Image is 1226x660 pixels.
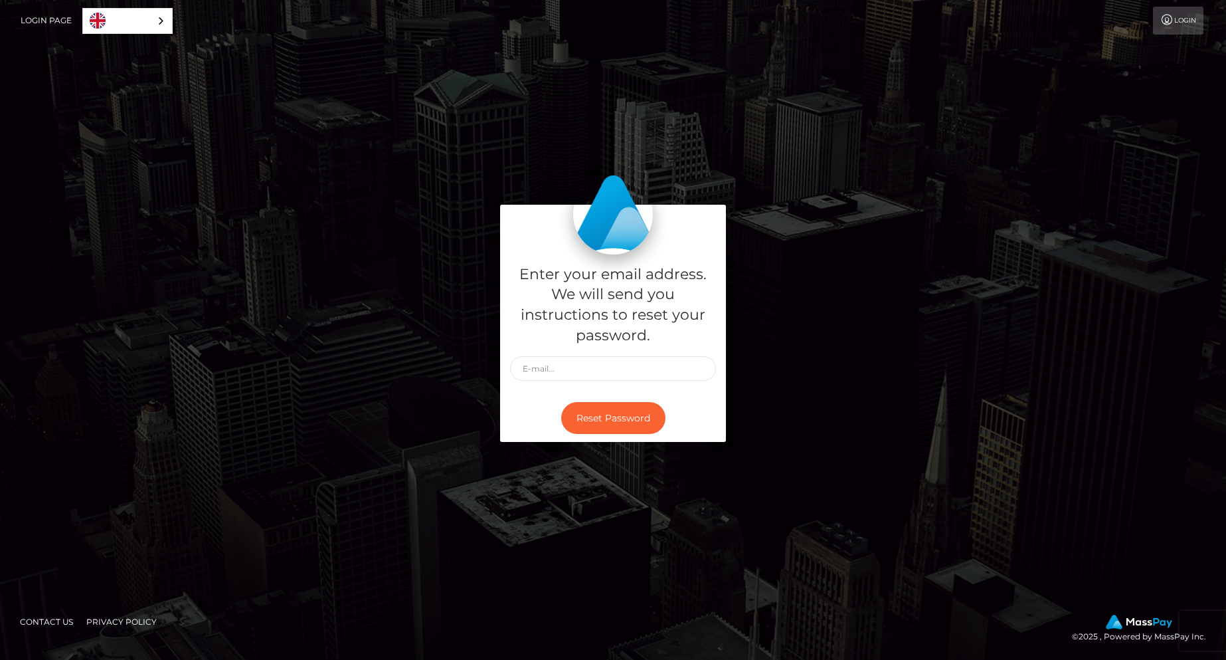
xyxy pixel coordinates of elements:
aside: Language selected: English [82,8,173,34]
a: Login [1153,7,1203,35]
a: Contact Us [15,611,78,632]
input: E-mail... [510,356,716,381]
a: English [83,9,172,33]
img: MassPay [1106,615,1172,629]
div: © 2025 , Powered by MassPay Inc. [1072,615,1216,644]
button: Reset Password [561,402,665,435]
a: Privacy Policy [81,611,162,632]
h5: Enter your email address. We will send you instructions to reset your password. [510,265,716,346]
a: Login Page [21,7,72,35]
div: Language [82,8,173,34]
img: MassPay Login [573,175,653,255]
